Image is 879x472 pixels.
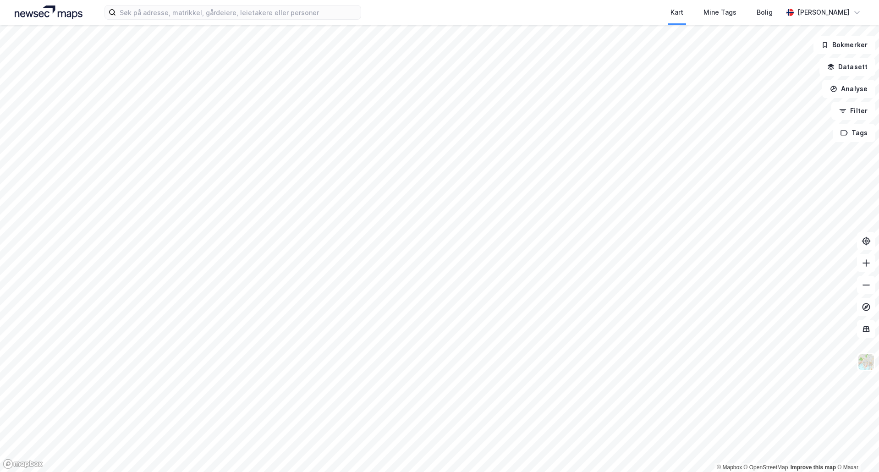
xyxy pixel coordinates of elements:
[703,7,736,18] div: Mine Tags
[670,7,683,18] div: Kart
[15,5,82,19] img: logo.a4113a55bc3d86da70a041830d287a7e.svg
[833,428,879,472] iframe: Chat Widget
[833,124,875,142] button: Tags
[797,7,850,18] div: [PERSON_NAME]
[717,464,742,471] a: Mapbox
[813,36,875,54] button: Bokmerker
[791,464,836,471] a: Improve this map
[831,102,875,120] button: Filter
[116,5,361,19] input: Søk på adresse, matrikkel, gårdeiere, leietakere eller personer
[833,428,879,472] div: Kontrollprogram for chat
[744,464,788,471] a: OpenStreetMap
[757,7,773,18] div: Bolig
[3,459,43,469] a: Mapbox homepage
[819,58,875,76] button: Datasett
[857,353,875,371] img: Z
[822,80,875,98] button: Analyse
